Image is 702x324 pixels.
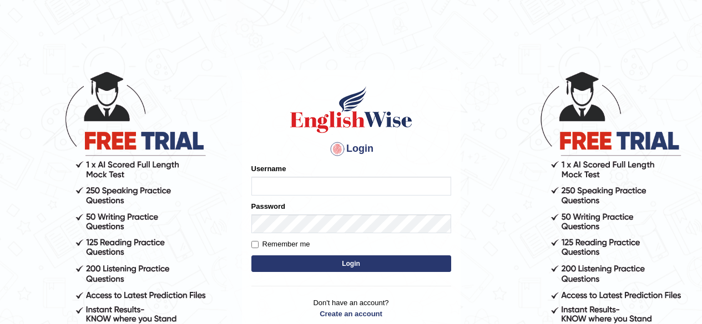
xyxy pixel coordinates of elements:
[251,140,451,158] h4: Login
[251,239,310,250] label: Remember me
[288,85,415,135] img: Logo of English Wise sign in for intelligent practice with AI
[251,163,286,174] label: Username
[251,255,451,272] button: Login
[251,201,285,212] label: Password
[251,241,259,248] input: Remember me
[251,308,451,319] a: Create an account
